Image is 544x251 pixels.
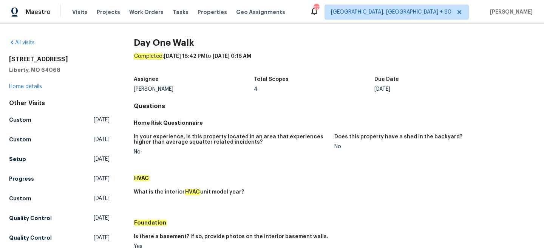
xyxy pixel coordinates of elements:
[94,175,110,183] span: [DATE]
[198,8,227,16] span: Properties
[94,234,110,242] span: [DATE]
[374,77,399,82] h5: Due Date
[134,39,535,46] h2: Day One Walk
[134,149,328,155] div: No
[185,189,200,195] em: HVAC
[134,119,535,127] h5: Home Risk Questionnaire
[94,116,110,124] span: [DATE]
[97,8,120,16] span: Projects
[9,56,110,63] h2: [STREET_ADDRESS]
[9,116,31,124] h5: Custom
[314,5,319,12] div: 571
[173,9,189,15] span: Tasks
[213,54,251,59] span: [DATE] 0:18 AM
[9,192,110,205] a: Custom[DATE]
[9,40,35,45] a: All visits
[9,234,52,242] h5: Quality Control
[9,133,110,146] a: Custom[DATE]
[9,152,110,166] a: Setup[DATE]
[134,189,244,195] h5: What is the interior unit model year?
[254,77,289,82] h5: Total Scopes
[134,134,328,145] h5: In your experience, is this property located in an area that experiences higher than average squa...
[26,8,51,16] span: Maestro
[331,8,451,16] span: [GEOGRAPHIC_DATA], [GEOGRAPHIC_DATA] + 60
[94,136,110,143] span: [DATE]
[9,155,26,163] h5: Setup
[236,8,285,16] span: Geo Assignments
[9,195,31,202] h5: Custom
[9,214,52,222] h5: Quality Control
[134,87,254,92] div: [PERSON_NAME]
[9,175,34,183] h5: Progress
[134,53,535,72] div: : to
[164,54,206,59] span: [DATE] 18:42 PM
[9,66,110,74] h5: Liberty, MO 64068
[9,172,110,186] a: Progress[DATE]
[134,175,149,181] em: HVAC
[134,220,167,226] em: Foundation
[374,87,495,92] div: [DATE]
[134,102,535,110] h4: Questions
[94,195,110,202] span: [DATE]
[9,99,110,107] div: Other Visits
[487,8,533,16] span: [PERSON_NAME]
[72,8,88,16] span: Visits
[94,214,110,222] span: [DATE]
[9,113,110,127] a: Custom[DATE]
[334,134,462,139] h5: Does this property have a shed in the backyard?
[254,87,374,92] div: 4
[334,144,529,149] div: No
[9,211,110,225] a: Quality Control[DATE]
[134,234,328,239] h5: Is there a basement? If so, provide photos on the interior basement walls.
[9,84,42,89] a: Home details
[134,53,163,59] em: Completed
[94,155,110,163] span: [DATE]
[134,77,159,82] h5: Assignee
[9,231,110,245] a: Quality Control[DATE]
[129,8,164,16] span: Work Orders
[9,136,31,143] h5: Custom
